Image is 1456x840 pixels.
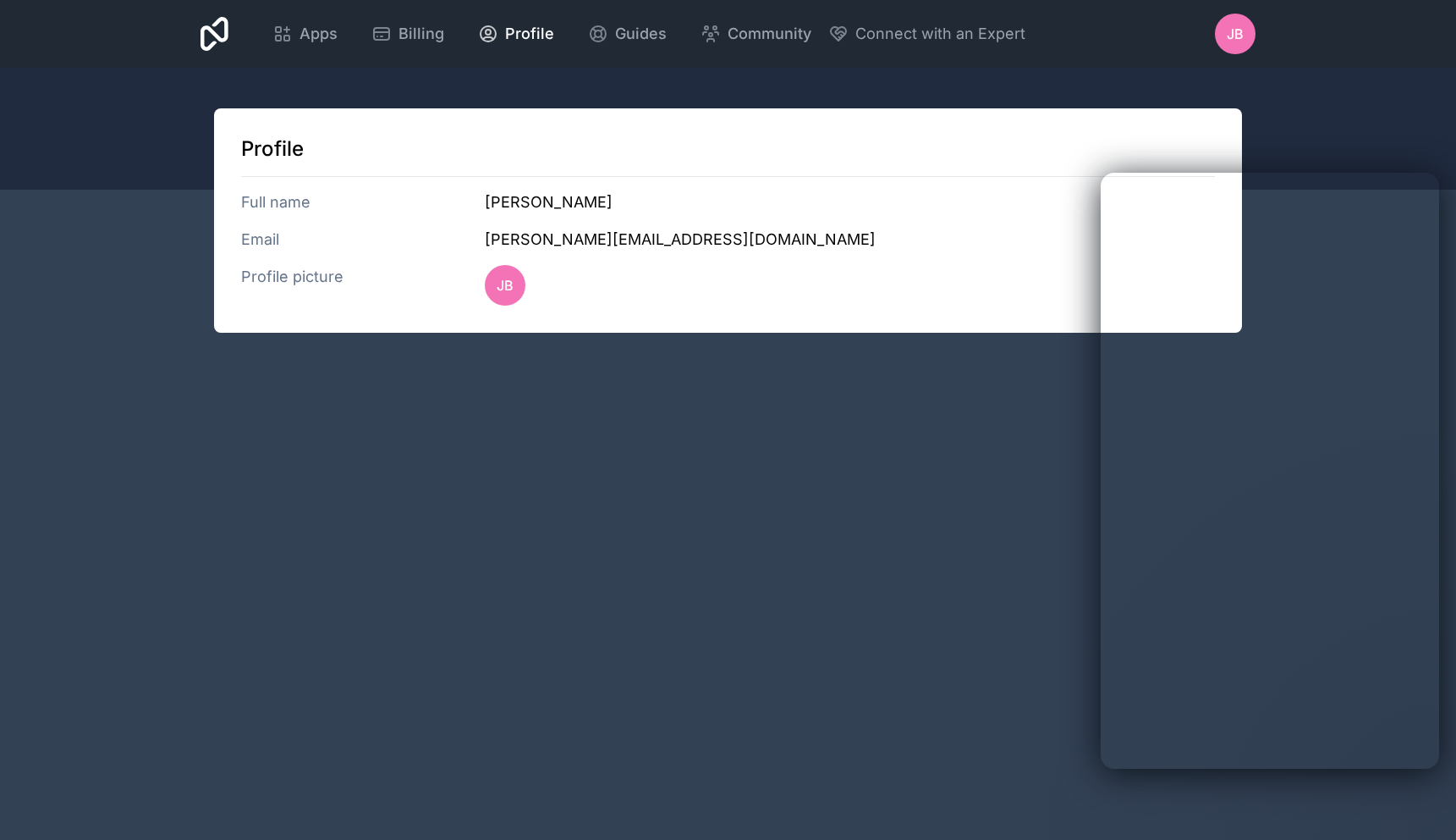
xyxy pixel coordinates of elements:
[855,22,1025,46] span: Connect with an Expert
[358,15,458,52] a: Billing
[241,228,485,251] h3: Email
[728,22,811,46] span: Community
[398,22,444,46] span: Billing
[1101,173,1439,769] iframe: Intercom live chat
[485,191,1215,214] h3: [PERSON_NAME]
[828,22,1025,46] button: Connect with an Expert
[1227,24,1244,44] span: JB
[1398,782,1439,823] iframe: Intercom live chat
[687,15,825,52] a: Community
[241,265,485,306] h3: Profile picture
[505,22,554,46] span: Profile
[574,15,680,52] a: Guides
[241,135,1215,163] h1: Profile
[497,275,514,296] span: JB
[485,228,1215,251] h3: [PERSON_NAME][EMAIL_ADDRESS][DOMAIN_NAME]
[299,22,338,46] span: Apps
[259,15,351,52] a: Apps
[241,191,485,214] h3: Full name
[464,15,568,52] a: Profile
[615,22,667,46] span: Guides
